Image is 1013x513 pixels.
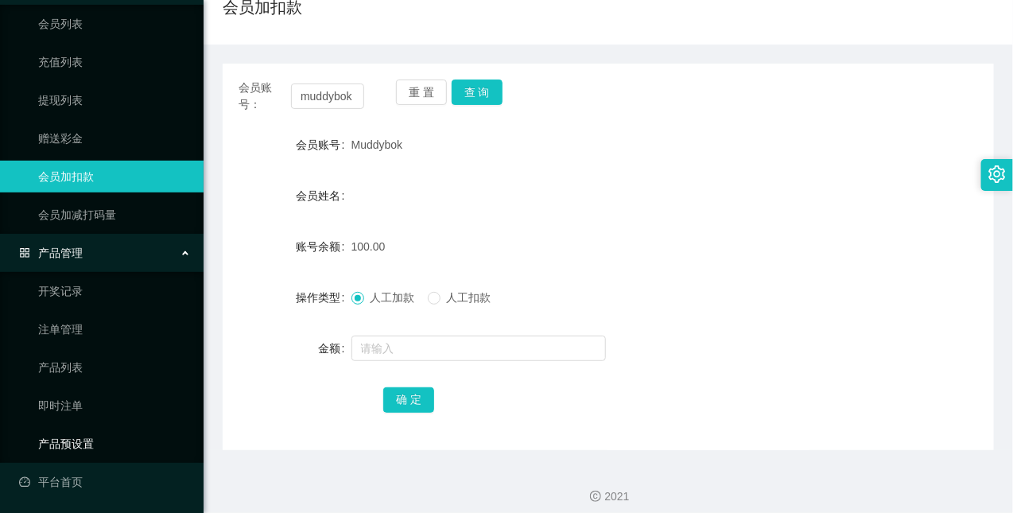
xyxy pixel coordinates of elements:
a: 图标: dashboard平台首页 [19,466,191,498]
span: 产品管理 [19,247,83,259]
label: 账号余额 [296,240,351,253]
div: 2021 [216,488,1000,505]
span: Muddybok [351,138,403,151]
span: 人工扣款 [441,291,498,304]
a: 赠送彩金 [38,122,191,154]
span: 会员账号： [239,80,291,113]
label: 金额 [318,342,351,355]
i: 图标: setting [988,165,1006,183]
a: 开奖记录 [38,275,191,307]
label: 会员账号 [296,138,351,151]
a: 会员列表 [38,8,191,40]
button: 确 定 [383,387,434,413]
a: 会员加减打码量 [38,199,191,231]
label: 操作类型 [296,291,351,304]
button: 重 置 [396,80,447,105]
input: 请输入 [351,336,606,361]
i: 图标: appstore-o [19,247,30,258]
span: 人工加款 [364,291,421,304]
a: 提现列表 [38,84,191,116]
span: 100.00 [351,240,386,253]
a: 即时注单 [38,390,191,422]
input: 会员账号 [291,84,364,109]
i: 图标: copyright [590,491,601,502]
button: 查 询 [452,80,503,105]
a: 充值列表 [38,46,191,78]
a: 产品列表 [38,352,191,383]
a: 产品预设置 [38,428,191,460]
a: 会员加扣款 [38,161,191,192]
a: 注单管理 [38,313,191,345]
label: 会员姓名 [296,189,351,202]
